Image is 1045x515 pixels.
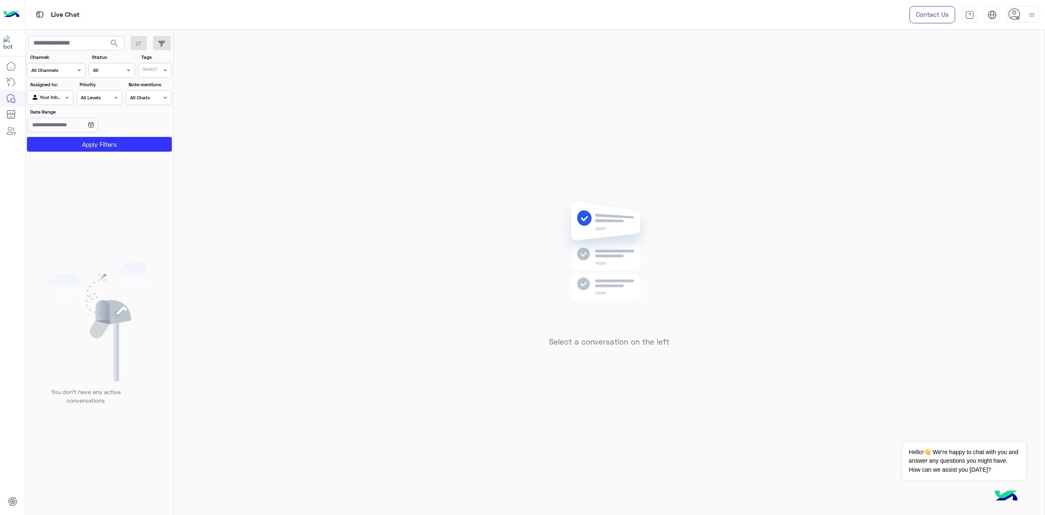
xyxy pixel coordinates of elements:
label: Assigned to: [30,81,72,88]
img: empty users [48,262,151,381]
label: Status [92,54,134,61]
button: Apply Filters [27,137,172,152]
p: You don’t have any active conversations [44,387,127,405]
img: 1403182699927242 [3,36,18,50]
label: Note mentions [129,81,171,88]
img: Logo [3,6,20,23]
img: profile [1027,10,1037,20]
label: Date Range [30,108,122,116]
img: tab [987,10,997,20]
h5: Select a conversation on the left [549,337,669,347]
label: Channel: [30,54,85,61]
img: hulul-logo.png [992,482,1021,511]
span: Hello!👋 We're happy to chat with you and answer any questions you might have. How can we assist y... [903,442,1025,480]
img: no messages [550,195,668,331]
button: search [104,36,125,54]
img: tab [965,10,974,20]
p: Live Chat [51,9,80,20]
label: Tags [141,54,171,61]
span: search [109,38,119,48]
div: Select [141,65,157,75]
a: tab [961,6,978,23]
a: Contact Us [909,6,955,23]
img: tab [35,9,45,20]
label: Priority [80,81,122,88]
